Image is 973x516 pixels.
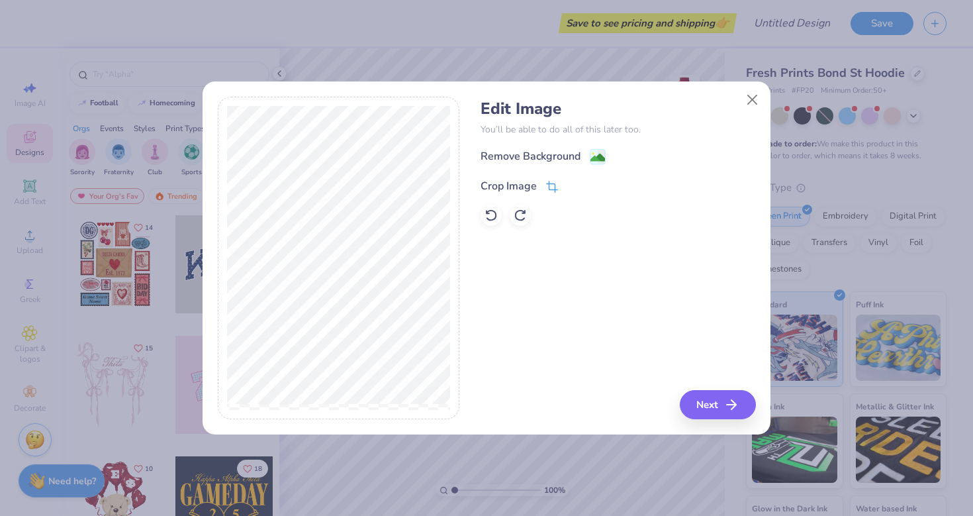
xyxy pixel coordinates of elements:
button: Next [680,390,756,419]
p: You’ll be able to do all of this later too. [481,123,755,136]
div: Remove Background [481,148,580,164]
div: Crop Image [481,178,537,194]
h4: Edit Image [481,99,755,119]
button: Close [740,87,765,113]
